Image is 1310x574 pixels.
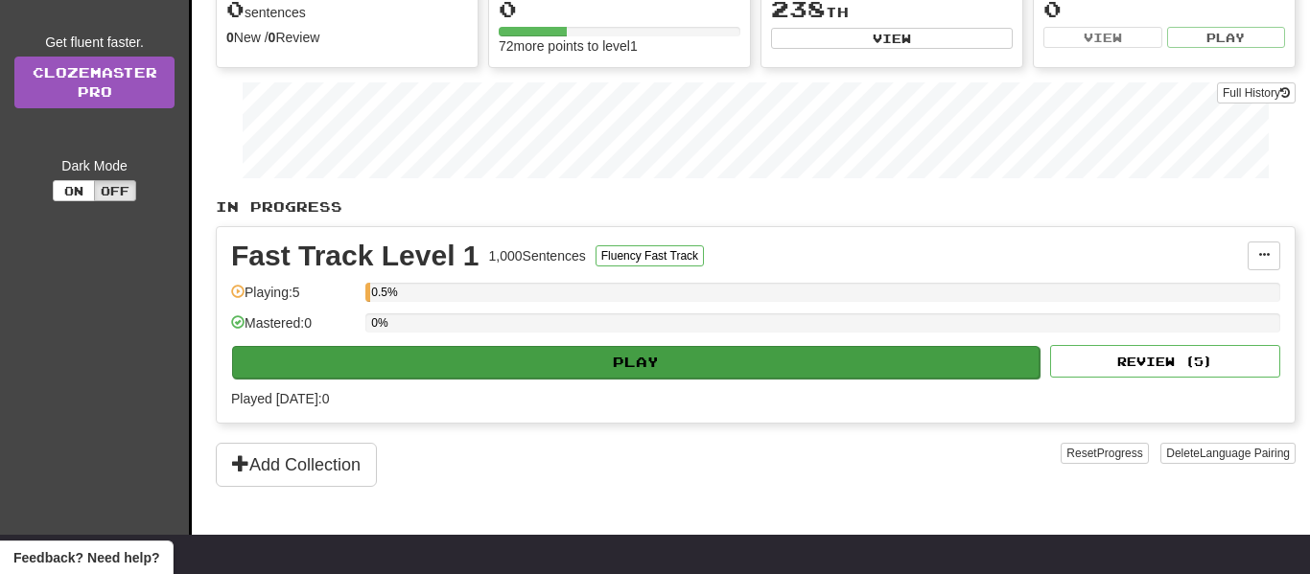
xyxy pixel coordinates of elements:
div: New / Review [226,28,468,47]
button: Fluency Fast Track [596,245,704,266]
span: Progress [1097,447,1143,460]
div: Get fluent faster. [14,33,175,52]
strong: 0 [269,30,276,45]
div: 1,000 Sentences [489,246,586,265]
button: Play [1167,27,1286,48]
div: Mastered: 0 [231,313,356,345]
div: Dark Mode [14,156,175,175]
button: Off [94,180,136,201]
button: Full History [1217,82,1296,103]
a: ClozemasterPro [14,57,175,108]
p: In Progress [216,197,1296,217]
button: View [1043,27,1162,48]
button: Add Collection [216,443,377,487]
button: DeleteLanguage Pairing [1160,443,1296,464]
button: ResetProgress [1061,443,1148,464]
button: On [53,180,95,201]
button: Review (5) [1050,345,1280,378]
button: Play [232,346,1040,379]
div: 72 more points to level 1 [499,36,740,56]
span: Played [DATE]: 0 [231,391,329,406]
strong: 0 [226,30,234,45]
span: Language Pairing [1200,447,1290,460]
button: View [771,28,1013,49]
div: Fast Track Level 1 [231,241,480,270]
div: Playing: 5 [231,283,356,314]
span: Open feedback widget [13,548,159,567]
